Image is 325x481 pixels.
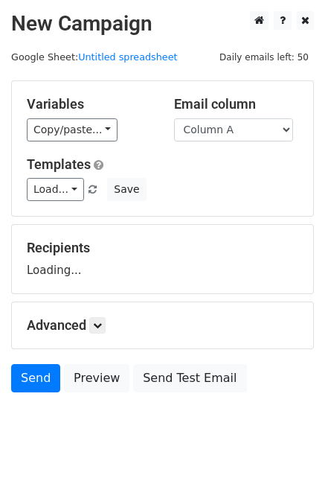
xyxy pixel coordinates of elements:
[133,364,246,392] a: Send Test Email
[11,11,314,36] h2: New Campaign
[27,118,118,141] a: Copy/paste...
[214,51,314,63] a: Daily emails left: 50
[11,51,178,63] small: Google Sheet:
[27,156,91,172] a: Templates
[27,240,298,256] h5: Recipients
[27,317,298,334] h5: Advanced
[64,364,129,392] a: Preview
[78,51,177,63] a: Untitled spreadsheet
[11,364,60,392] a: Send
[214,49,314,66] span: Daily emails left: 50
[27,178,84,201] a: Load...
[174,96,299,112] h5: Email column
[27,240,298,278] div: Loading...
[107,178,146,201] button: Save
[27,96,152,112] h5: Variables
